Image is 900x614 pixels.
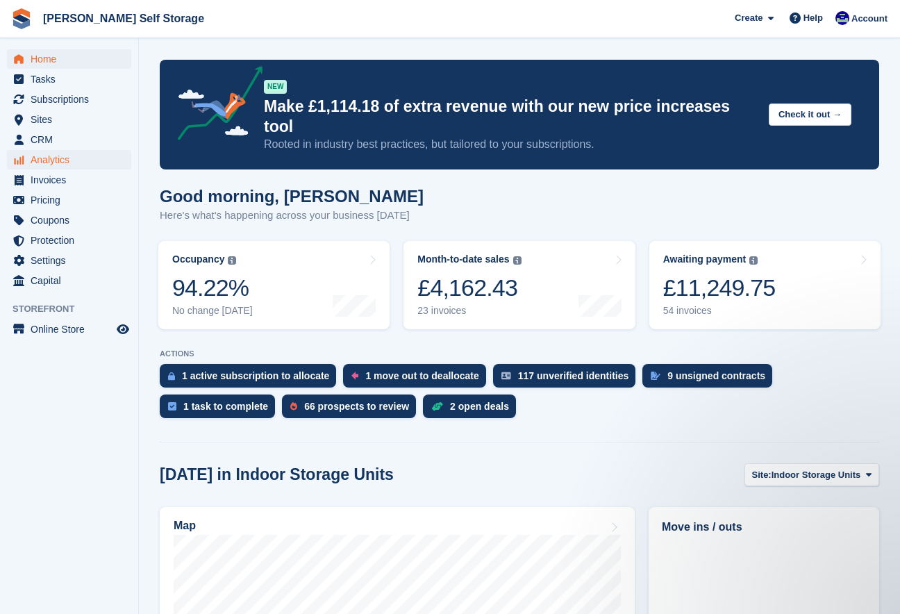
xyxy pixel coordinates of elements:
a: 2 open deals [423,395,523,425]
span: Coupons [31,210,114,230]
img: price-adjustments-announcement-icon-8257ccfd72463d97f412b2fc003d46551f7dbcb40ab6d574587a9cd5c0d94... [166,66,263,145]
button: Check it out → [769,103,851,126]
div: 94.22% [172,274,253,302]
img: task-75834270c22a3079a89374b754ae025e5fb1db73e45f91037f5363f120a921f8.svg [168,402,176,410]
h2: [DATE] in Indoor Storage Units [160,465,394,484]
h2: Move ins / outs [662,519,866,536]
span: Subscriptions [31,90,114,109]
span: Home [31,49,114,69]
a: menu [7,251,131,270]
div: NEW [264,80,287,94]
img: icon-info-grey-7440780725fd019a000dd9b08b2336e03edf1995a4989e88bcd33f0948082b44.svg [749,256,758,265]
img: deal-1b604bf984904fb50ccaf53a9ad4b4a5d6e5aea283cecdc64d6e3604feb123c2.svg [431,401,443,411]
span: Capital [31,271,114,290]
a: Awaiting payment £11,249.75 54 invoices [649,241,881,329]
span: Online Store [31,320,114,339]
a: Occupancy 94.22% No change [DATE] [158,241,390,329]
a: menu [7,190,131,210]
a: menu [7,271,131,290]
div: Awaiting payment [663,254,747,265]
a: menu [7,231,131,250]
div: 117 unverified identities [518,370,629,381]
button: Site: Indoor Storage Units [744,463,879,486]
div: 23 invoices [417,305,521,317]
a: 1 task to complete [160,395,282,425]
div: 1 move out to deallocate [365,370,478,381]
span: Protection [31,231,114,250]
a: menu [7,320,131,339]
img: stora-icon-8386f47178a22dfd0bd8f6a31ec36ba5ce8667c1dd55bd0f319d3a0aa187defe.svg [11,8,32,29]
a: Month-to-date sales £4,162.43 23 invoices [403,241,635,329]
span: Storefront [12,302,138,316]
div: Month-to-date sales [417,254,509,265]
div: 54 invoices [663,305,776,317]
p: Rooted in industry best practices, but tailored to your subscriptions. [264,137,758,152]
a: menu [7,110,131,129]
div: £11,249.75 [663,274,776,302]
span: Site: [752,468,772,482]
a: menu [7,210,131,230]
div: 1 task to complete [183,401,268,412]
p: Here's what's happening across your business [DATE] [160,208,424,224]
span: Create [735,11,762,25]
a: Preview store [115,321,131,338]
div: Occupancy [172,254,224,265]
span: Sites [31,110,114,129]
span: Pricing [31,190,114,210]
div: 66 prospects to review [304,401,409,412]
img: Justin Farthing [835,11,849,25]
span: Analytics [31,150,114,169]
p: ACTIONS [160,349,879,358]
p: Make £1,114.18 of extra revenue with our new price increases tool [264,97,758,137]
a: menu [7,130,131,149]
a: 1 move out to deallocate [343,364,492,395]
a: 117 unverified identities [493,364,643,395]
a: menu [7,69,131,89]
h2: Map [174,520,196,532]
a: 66 prospects to review [282,395,423,425]
img: prospect-51fa495bee0391a8d652442698ab0144808aea92771e9ea1ae160a38d050c398.svg [290,402,297,410]
h1: Good morning, [PERSON_NAME] [160,187,424,206]
span: Account [851,12,887,26]
span: Help [803,11,823,25]
a: menu [7,49,131,69]
span: CRM [31,130,114,149]
span: Settings [31,251,114,270]
span: Indoor Storage Units [772,468,861,482]
div: No change [DATE] [172,305,253,317]
a: 1 active subscription to allocate [160,364,343,395]
a: 9 unsigned contracts [642,364,779,395]
img: icon-info-grey-7440780725fd019a000dd9b08b2336e03edf1995a4989e88bcd33f0948082b44.svg [228,256,236,265]
a: menu [7,90,131,109]
a: [PERSON_NAME] Self Storage [37,7,210,30]
img: icon-info-grey-7440780725fd019a000dd9b08b2336e03edf1995a4989e88bcd33f0948082b44.svg [513,256,522,265]
img: move_outs_to_deallocate_icon-f764333ba52eb49d3ac5e1228854f67142a1ed5810a6f6cc68b1a99e826820c5.svg [351,372,358,380]
div: £4,162.43 [417,274,521,302]
span: Tasks [31,69,114,89]
img: verify_identity-adf6edd0f0f0b5bbfe63781bf79b02c33cf7c696d77639b501bdc392416b5a36.svg [501,372,511,380]
img: active_subscription_to_allocate_icon-d502201f5373d7db506a760aba3b589e785aa758c864c3986d89f69b8ff3... [168,372,175,381]
div: 2 open deals [450,401,509,412]
div: 1 active subscription to allocate [182,370,329,381]
img: contract_signature_icon-13c848040528278c33f63329250d36e43548de30e8caae1d1a13099fd9432cc5.svg [651,372,660,380]
a: menu [7,150,131,169]
div: 9 unsigned contracts [667,370,765,381]
a: menu [7,170,131,190]
span: Invoices [31,170,114,190]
